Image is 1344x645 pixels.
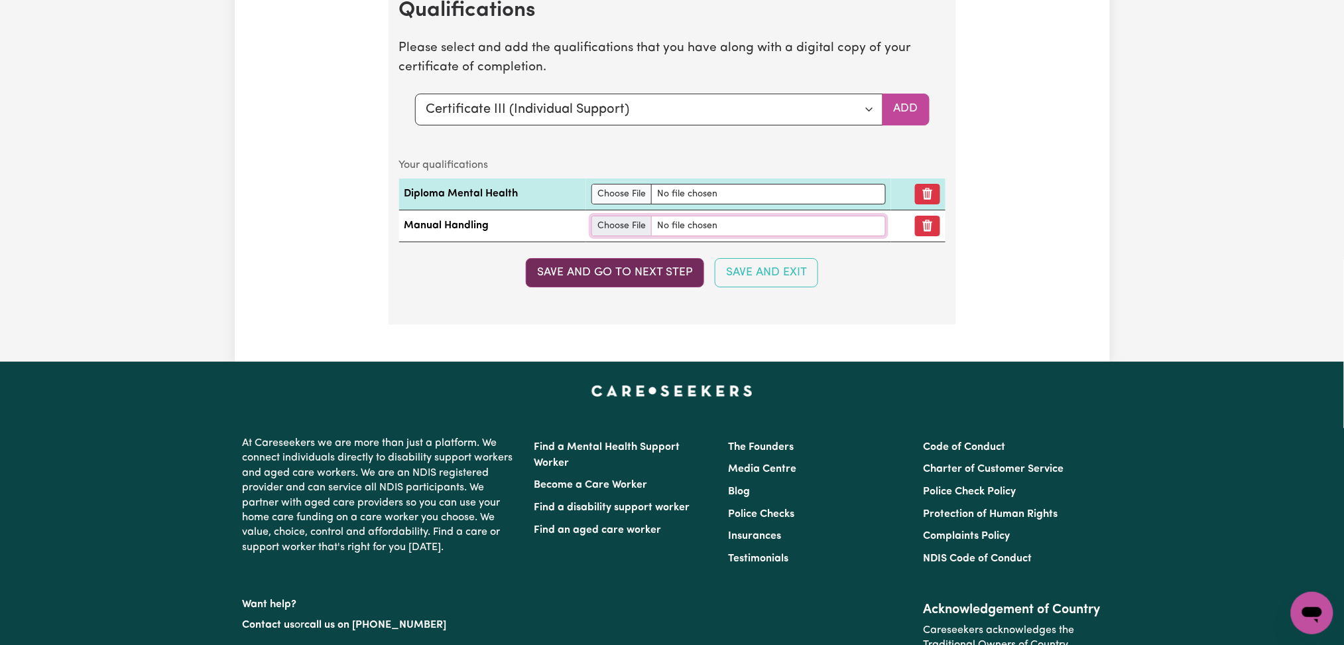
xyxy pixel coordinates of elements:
[923,464,1064,474] a: Charter of Customer Service
[923,553,1032,564] a: NDIS Code of Conduct
[923,486,1016,497] a: Police Check Policy
[534,442,680,468] a: Find a Mental Health Support Worker
[923,531,1010,541] a: Complaints Policy
[729,464,797,474] a: Media Centre
[729,486,751,497] a: Blog
[923,442,1005,453] a: Code of Conduct
[591,386,753,396] a: Careseekers home page
[243,620,295,630] a: Contact us
[243,592,519,612] p: Want help?
[243,431,519,560] p: At Careseekers we are more than just a platform. We connect individuals directly to disability su...
[534,525,662,536] a: Find an aged care worker
[923,509,1058,520] a: Protection of Human Rights
[399,39,946,78] p: Please select and add the qualifications that you have along with a digital copy of your certific...
[729,553,789,564] a: Testimonials
[729,442,794,453] a: The Founders
[729,531,782,541] a: Insurances
[729,509,795,520] a: Police Checks
[534,502,690,513] a: Find a disability support worker
[915,216,940,236] button: Remove qualification
[399,179,587,210] td: Diploma Mental Health
[1291,592,1333,634] iframe: Button to launch messaging window
[243,612,519,638] p: or
[923,602,1101,618] h2: Acknowledgement of Country
[305,620,447,630] a: call us on [PHONE_NUMBER]
[915,184,940,204] button: Remove qualification
[883,94,930,125] button: Add selected qualification
[399,152,946,179] caption: Your qualifications
[715,258,818,287] button: Save and Exit
[534,480,648,490] a: Become a Care Worker
[526,258,704,287] button: Save and go to next step
[399,210,587,242] td: Manual Handling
